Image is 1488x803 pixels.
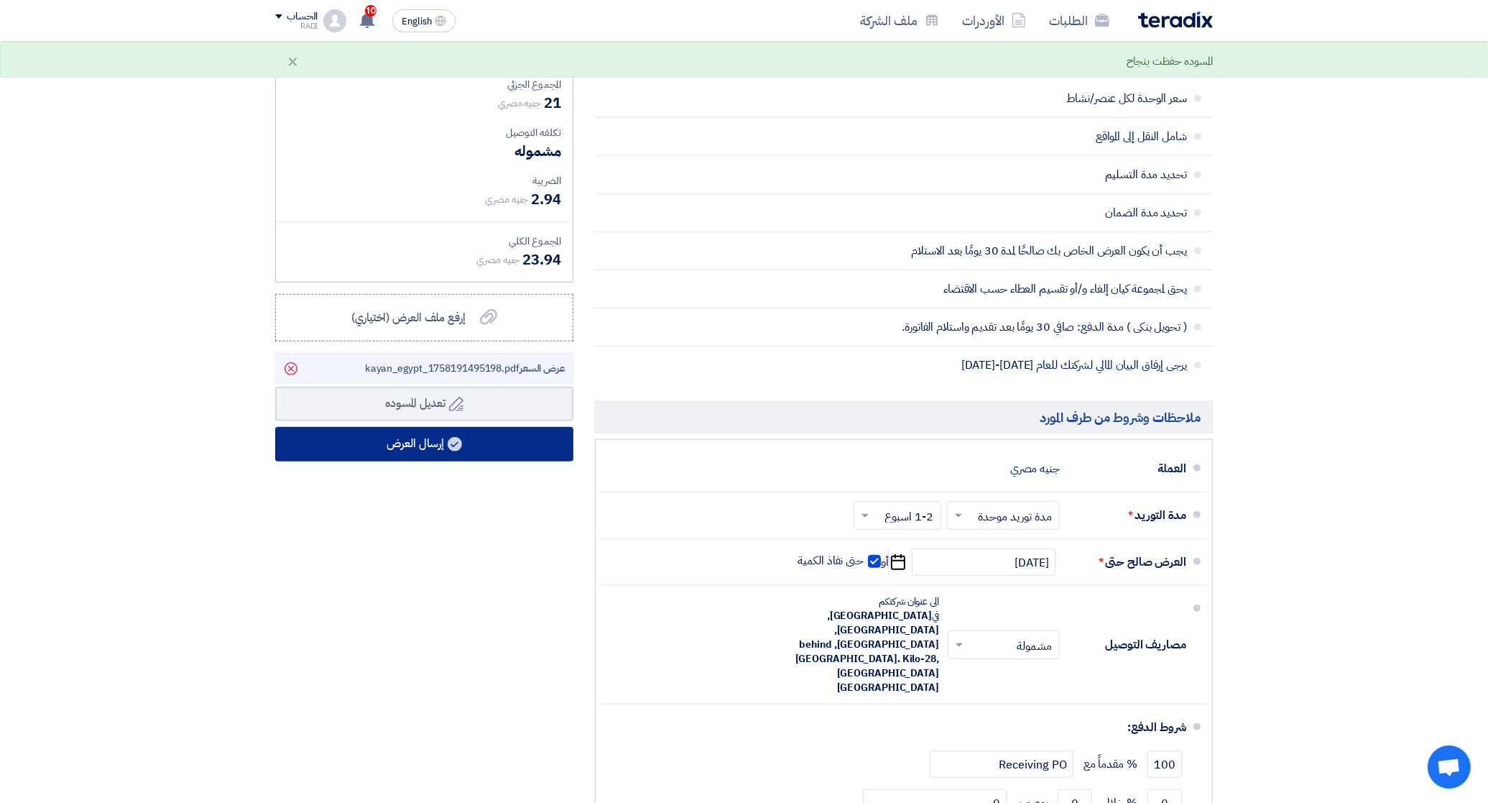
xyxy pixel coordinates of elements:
div: × [287,52,299,70]
span: جنيه مصري [485,192,528,207]
span: تحديد مدة التسليم [714,168,1187,182]
span: مشموله [514,140,561,162]
div: العرض صالح حتى [1071,545,1186,579]
span: 10 [365,5,376,17]
div: الضريبة [287,173,561,188]
span: ( تحويل بنكى ) مدة الدفع: صافي 30 يومًا بعد تقديم واستلام الفاتورة. [714,320,1187,334]
div: Open chat [1428,745,1471,789]
div: تكلفه التوصيل [287,125,561,140]
input: payment-term-2 [930,751,1073,778]
span: يحق لمجموعة كيان إلغاء و/أو تقسيم العطاء حسب الاقتضاء [714,282,1187,296]
span: 21 [544,92,561,114]
span: عرض السعر [519,361,565,376]
div: شروط الدفع: [624,710,1186,745]
button: إرسال العرض [275,427,573,462]
h5: ملاحظات وشروط من طرف المورد [595,401,1213,433]
span: [GEOGRAPHIC_DATA], [GEOGRAPHIC_DATA], [GEOGRAPHIC_DATA], behind [GEOGRAPHIC_DATA]. Kilo-28, [GEOG... [795,608,939,695]
span: جنيه مصري [498,96,541,111]
span: تحديد مدة الضمان [714,206,1187,220]
span: جنيه مصري [476,252,519,267]
input: سنة-شهر-يوم [912,549,1055,576]
a: ملف الشركة [849,4,951,37]
span: يجب أن يكون العرض الخاص بك صالحًا لمدة 30 يومًا بعد الاستلام [714,244,1187,258]
span: شامل النقل إلى المواقع [714,129,1187,144]
span: kayan_egypt_1758191495198.pdf [365,361,565,376]
img: profile_test.png [323,9,346,32]
div: جنيه مصري [1010,455,1060,482]
img: Teradix logo [1138,12,1213,28]
div: مدة التوريد [1071,498,1186,533]
input: payment-term-1 [1147,751,1182,778]
button: English [392,9,456,32]
div: RADI [275,22,318,30]
a: الطلبات [1038,4,1121,37]
button: تعديل المسوده [275,387,573,421]
div: الحساب [287,11,318,23]
span: English [402,17,432,27]
span: إرفع ملف العرض (اختياري) [351,309,466,326]
div: الى عنوان شركتكم في [781,595,939,695]
span: 23.94 [522,249,561,270]
span: % مقدماً مع [1083,757,1137,771]
div: العملة [1071,451,1186,486]
a: الأوردرات [951,4,1038,37]
div: المجموع الكلي [287,234,561,249]
span: أو [881,555,889,569]
label: حتى نفاذ الكمية [798,554,882,568]
div: المجموع الجزئي [287,77,561,92]
div: المسوده حفظت بنجاح [1127,53,1213,70]
div: مصاريف التوصيل [1071,628,1186,662]
span: يرجى إرفاق البيان المالي لشركتك للعام [DATE]-[DATE] [714,358,1187,372]
span: 2.94 [531,188,561,210]
span: سعر الوحدة لكل عنصر/نشاط [714,91,1187,106]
